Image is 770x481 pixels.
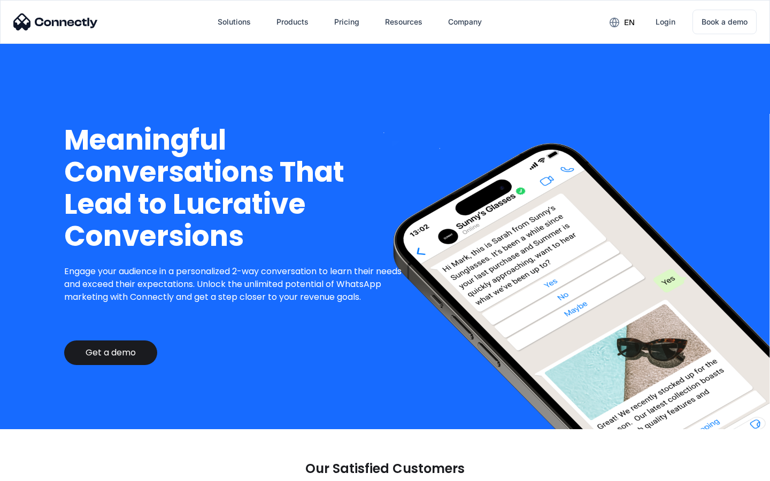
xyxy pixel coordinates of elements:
div: Company [448,14,482,29]
div: Pricing [334,14,359,29]
a: Book a demo [692,10,757,34]
div: Products [276,14,309,29]
div: Get a demo [86,347,136,358]
aside: Language selected: English [11,462,64,477]
a: Get a demo [64,340,157,365]
h1: Meaningful Conversations That Lead to Lucrative Conversions [64,124,410,252]
p: Engage your audience in a personalized 2-way conversation to learn their needs and exceed their e... [64,265,410,304]
div: Login [656,14,675,29]
ul: Language list [21,462,64,477]
img: Connectly Logo [13,13,98,30]
div: Resources [385,14,422,29]
div: en [624,15,635,30]
div: Solutions [218,14,251,29]
a: Pricing [326,9,368,35]
p: Our Satisfied Customers [305,461,465,476]
a: Login [647,9,684,35]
